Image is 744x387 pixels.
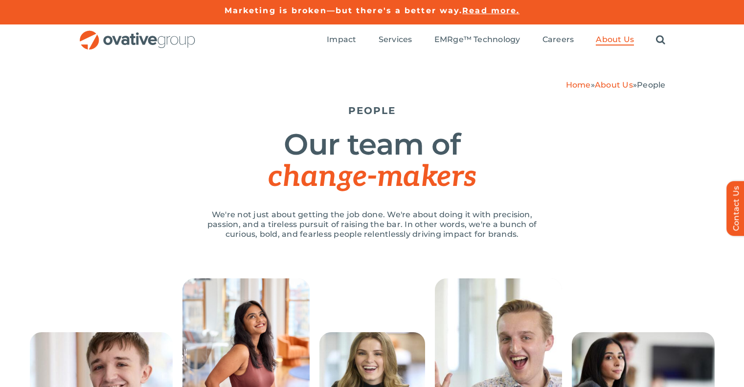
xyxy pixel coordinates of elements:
span: People [637,80,665,90]
h1: Our team of [79,129,666,193]
a: About Us [596,35,634,46]
a: Marketing is broken—but there's a better way. [225,6,463,15]
span: Services [379,35,412,45]
a: Search [656,35,665,46]
a: Impact [327,35,356,46]
a: Services [379,35,412,46]
a: Careers [542,35,574,46]
span: » » [566,80,666,90]
span: EMRge™ Technology [434,35,520,45]
a: EMRge™ Technology [434,35,520,46]
span: Careers [542,35,574,45]
h5: PEOPLE [79,105,666,116]
a: OG_Full_horizontal_RGB [79,29,196,39]
span: Impact [327,35,356,45]
nav: Menu [327,24,665,56]
a: Read more. [462,6,519,15]
span: About Us [596,35,634,45]
span: change-makers [268,159,475,195]
a: About Us [595,80,633,90]
p: We're not just about getting the job done. We're about doing it with precision, passion, and a ti... [196,210,548,239]
a: Home [566,80,591,90]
